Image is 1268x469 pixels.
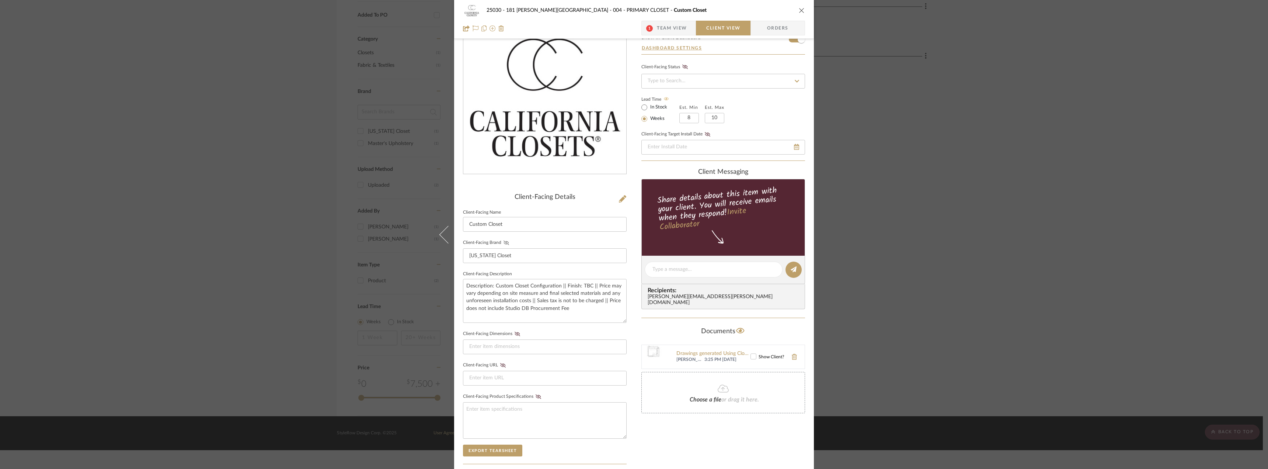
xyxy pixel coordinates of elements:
[463,16,626,172] div: 0
[498,25,504,31] img: Remove from project
[676,357,703,363] span: [PERSON_NAME]
[463,371,627,386] input: Enter item URL
[648,287,802,294] span: Recipients:
[463,339,627,354] input: Enter item dimensions
[676,351,750,357] a: Drawings generated Using ClosetCADPro [DOMAIN_NAME] www.closetcad.net.pdf
[463,248,627,263] input: Enter Client-Facing Brand
[641,63,690,71] div: Client-Facing Status
[641,132,713,137] label: Client-Facing Target Install Date
[463,3,481,18] img: 9462631d-49fd-4233-809e-5b0d2ff9c931_48x40.jpg
[649,104,667,111] label: In Stock
[487,8,613,13] span: 25030 - 181 [PERSON_NAME][GEOGRAPHIC_DATA]
[706,21,740,35] span: Client View
[646,25,653,32] span: 1
[641,184,806,234] div: Share details about this item with your client. You will receive emails when they respond!
[641,140,805,155] input: Enter Install Date
[463,211,501,214] label: Client-Facing Name
[641,74,805,89] input: Type to Search…
[798,7,805,14] button: close
[641,45,702,51] button: Dashboard Settings
[463,394,543,399] label: Client-Facing Product Specifications
[679,105,698,110] label: Est. Min
[463,331,522,337] label: Client-Facing Dimensions
[512,331,522,337] button: Client-Facing Dimensions
[463,363,508,368] label: Client-Facing URL
[703,132,713,137] button: Client-Facing Target Install Date
[661,96,671,103] button: Lead Time
[657,21,687,35] span: Team View
[463,272,512,276] label: Client-Facing Description
[704,357,750,363] span: 3:25 PM [DATE]
[463,193,627,201] div: Client-Facing Details
[641,103,679,123] mat-radio-group: Select item type
[674,8,707,13] span: Custom Closet
[690,397,721,403] span: Choose a file
[501,240,511,245] button: Client-Facing Brand
[648,294,802,306] div: [PERSON_NAME][EMAIL_ADDRESS][PERSON_NAME][DOMAIN_NAME]
[463,240,511,245] label: Client-Facing Brand
[642,345,665,369] img: Drawings generated Using ClosetCADPro www.3dcadsoft.com www.closetcad.net.pdf
[705,105,724,110] label: Est. Max
[641,325,805,337] div: Documents
[641,96,679,103] label: Lead Time
[721,397,759,403] span: or drag it here.
[759,355,784,359] span: Show Client?
[463,16,626,172] img: 9462631d-49fd-4233-809e-5b0d2ff9c931_436x436.jpg
[498,363,508,368] button: Client-Facing URL
[759,21,797,35] span: Orders
[533,394,543,399] button: Client-Facing Product Specifications
[613,8,674,13] span: 004 - PRIMARY CLOSET
[641,168,805,176] div: client Messaging
[463,445,522,456] button: Export Tearsheet
[463,217,627,232] input: Enter Client-Facing Item Name
[649,115,665,122] label: Weeks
